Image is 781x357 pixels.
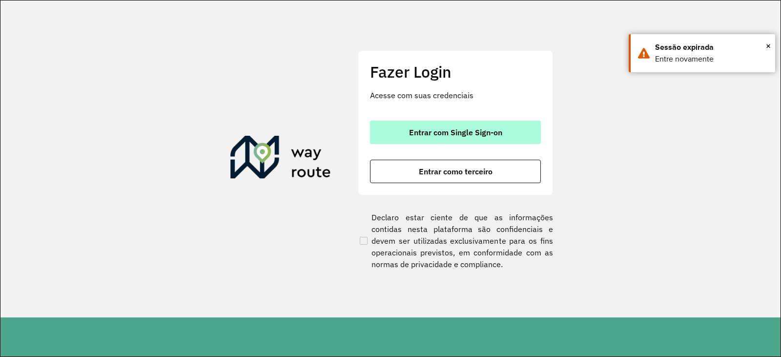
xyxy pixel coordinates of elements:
p: Acesse com suas credenciais [370,89,541,101]
span: Entrar com Single Sign-on [409,128,502,136]
div: Entre novamente [655,53,768,65]
img: Roteirizador AmbevTech [230,136,331,183]
button: button [370,121,541,144]
label: Declaro estar ciente de que as informações contidas nesta plataforma são confidenciais e devem se... [358,211,553,270]
button: Close [766,39,771,53]
span: × [766,39,771,53]
h2: Fazer Login [370,63,541,81]
button: button [370,160,541,183]
span: Entrar como terceiro [419,168,493,175]
div: Sessão expirada [655,42,768,53]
